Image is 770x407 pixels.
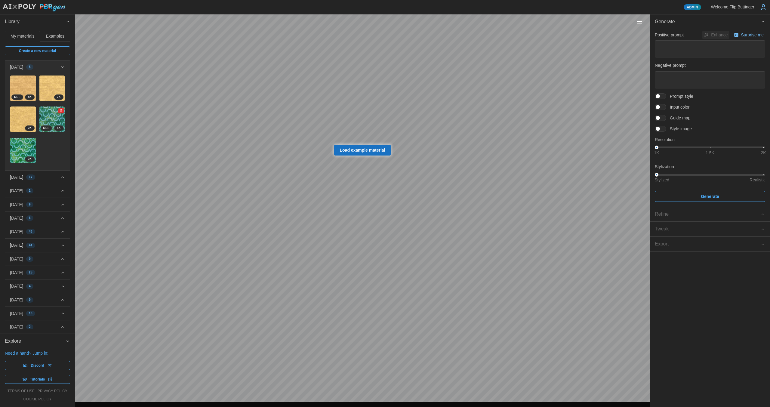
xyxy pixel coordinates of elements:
button: Tweak [650,222,770,236]
span: 4 K [57,126,61,131]
a: 0JznWwWUkMfQHSutqNWx2K [10,137,36,164]
a: LD6K9n0v2fsx5koFEFWM4KREF [10,75,36,101]
span: 2 K [57,95,61,100]
span: 1 [29,188,31,193]
span: Explore [5,334,66,349]
span: 4 K [28,95,32,100]
a: Tutorials [5,375,70,384]
span: Library [5,14,66,29]
a: xiN1oiCPv8MEjSg0WhT72K [10,106,36,132]
span: Input color [666,104,689,110]
p: [DATE] [10,215,23,221]
button: [DATE]6 [5,211,70,225]
span: 9 [29,202,31,207]
button: [DATE]25 [5,266,70,279]
span: Guide map [666,115,690,121]
p: [DATE] [10,242,23,248]
button: Surprise me [732,31,765,39]
p: Need a hand? Jump in: [5,350,70,356]
img: AIxPoly PBRgen [2,4,66,12]
a: Create a new material [5,46,70,55]
p: [DATE] [10,188,23,194]
span: Admin [687,5,698,10]
span: 4 [29,284,31,289]
span: 9 [29,257,31,261]
a: 52A65A40Jtzc7Sfzpl504KREF [39,106,65,132]
p: Welcome, Flip Buttinger [711,4,754,10]
p: Negative prompt [655,62,765,68]
button: [DATE]2 [5,320,70,334]
button: [DATE]9 [5,252,70,266]
span: 17 [29,175,32,180]
div: [DATE]5 [5,74,70,170]
button: Export [650,237,770,251]
span: 2 [29,325,31,329]
span: 16 [29,311,32,316]
button: [DATE]9 [5,198,70,211]
img: xiN1oiCPv8MEjSg0WhT7 [10,106,36,132]
p: Resolution [655,137,765,143]
span: REF [14,95,20,100]
button: [DATE]5 [5,60,70,74]
button: [DATE]17 [5,171,70,184]
span: 25 [29,270,32,275]
div: Refine [655,211,761,218]
button: [DATE]41 [5,239,70,252]
img: LD6K9n0v2fsx5koFEFWM [10,76,36,101]
p: [DATE] [10,64,23,70]
img: 0JznWwWUkMfQHSutqNWx [10,138,36,163]
p: Stylization [655,164,765,170]
button: Refine [650,207,770,222]
span: 41 [29,243,32,248]
span: 6 [29,216,31,220]
span: REF [43,126,50,131]
a: Load example material [334,145,391,156]
span: Generate [701,191,719,202]
span: Examples [46,34,64,38]
img: 52A65A40Jtzc7Sfzpl50 [39,106,65,132]
span: 5 [29,65,31,69]
button: [DATE]46 [5,225,70,238]
button: [DATE]4 [5,279,70,293]
p: Positive prompt [655,32,684,38]
a: terms of use [8,389,35,394]
span: 46 [29,229,32,234]
span: Tutorials [30,375,45,384]
p: [DATE] [10,256,23,262]
button: Generate [655,191,765,202]
span: Generate [655,14,761,29]
span: 2 K [28,157,32,162]
div: Generate [650,29,770,207]
button: Toggle viewport controls [635,19,644,27]
span: My materials [11,34,34,38]
a: cookie policy [23,397,51,402]
p: [DATE] [10,229,23,235]
span: Prompt style [666,93,693,99]
span: 9 [29,298,31,302]
p: [DATE] [10,297,23,303]
img: YbTRBFUDI1ozNmkFm20W [39,76,65,101]
span: 2 K [28,126,32,131]
span: Tweak [655,222,761,236]
p: Enhance [711,32,729,38]
button: [DATE]16 [5,307,70,320]
p: [DATE] [10,283,23,289]
p: [DATE] [10,310,23,316]
p: [DATE] [10,202,23,208]
p: [DATE] [10,324,23,330]
span: Create a new material [19,47,56,55]
span: Discord [31,361,44,370]
a: Discord [5,361,70,370]
button: [DATE]9 [5,293,70,307]
span: Style image [666,126,692,132]
a: YbTRBFUDI1ozNmkFm20W2K [39,75,65,101]
p: [DATE] [10,174,23,180]
span: Export [655,237,761,251]
button: [DATE]1 [5,184,70,197]
span: Load example material [340,145,385,155]
a: privacy policy [38,389,67,394]
p: Surprise me [741,32,765,38]
button: Enhance [702,31,729,39]
p: [DATE] [10,270,23,276]
button: Generate [650,14,770,29]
